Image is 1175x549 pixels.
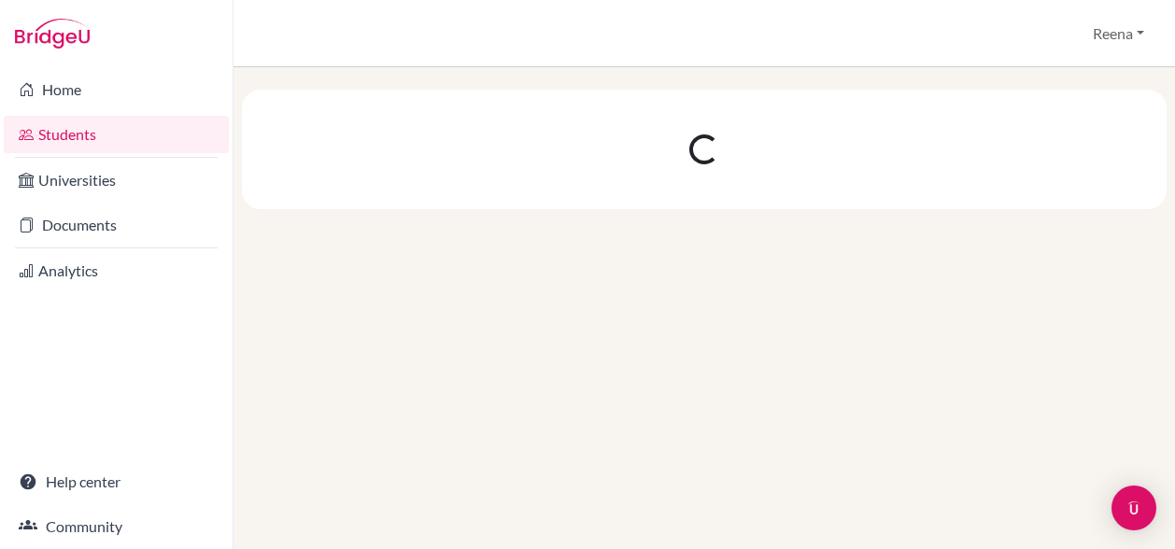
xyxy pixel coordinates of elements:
a: Students [4,116,229,153]
img: Bridge-U [15,19,90,49]
div: Open Intercom Messenger [1111,486,1156,530]
a: Analytics [4,252,229,289]
a: Community [4,508,229,545]
a: Universities [4,162,229,199]
a: Home [4,71,229,108]
a: Documents [4,206,229,244]
a: Help center [4,463,229,500]
button: Reena [1084,16,1153,51]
